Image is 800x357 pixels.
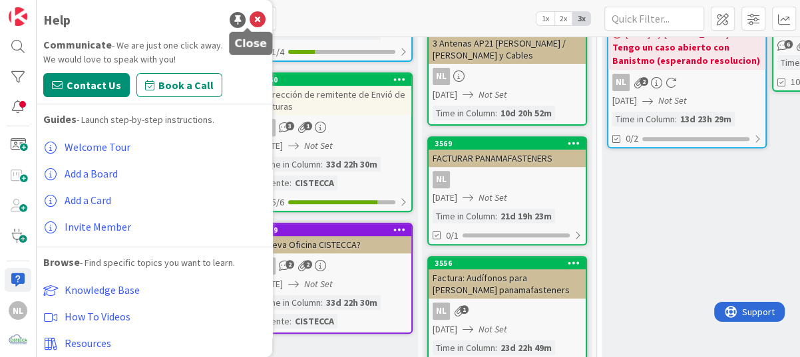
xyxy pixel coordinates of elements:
div: 3569 [429,138,586,150]
div: ¿Nueva Oficina CISTECCA? [254,236,411,253]
div: - We are just one click away. [43,37,266,53]
b: Browse [43,255,80,269]
div: Time in Column [258,157,321,172]
div: NL [254,257,411,275]
div: NL [612,74,630,91]
span: 2 [640,77,648,86]
span: : [290,176,292,190]
div: Time in Column [258,295,321,310]
a: 3459¿Nueva Oficina CISTECCA?NL[DATE]Not SetTime in Column:33d 22h 30mCliente:CISTECCA [253,223,413,334]
span: : [290,314,292,328]
div: 3556 [435,259,586,268]
div: 3459¿Nueva Oficina CISTECCA? [254,224,411,253]
div: 3460Corrección de remitente de Envió de Facturas [254,74,411,115]
div: Time in Column [433,209,495,223]
img: Visit kanbanzone.com [9,7,27,26]
div: 21d 19h 23m [497,209,555,223]
span: Knowledge Base [65,283,140,297]
span: Add a Board [65,167,118,180]
i: Not Set [479,191,507,203]
input: Quick Filter... [604,7,704,31]
div: 3 Antenas AP21 [PERSON_NAME] / [PERSON_NAME] y Cables [429,23,586,64]
div: 3460 [260,75,411,84]
div: 13d 23h 29m [677,112,735,126]
span: : [321,157,323,172]
span: 1 [303,122,312,130]
span: Resources [65,336,111,350]
div: 3569FACTURAR PANAMAFASTENERS [429,138,586,167]
div: FACTURAR PANAMAFASTENERS [429,150,586,167]
span: [DATE] [433,191,457,205]
button: Contact Us [43,73,130,97]
span: 3 [286,122,294,130]
i: Not Set [479,88,507,100]
div: NL [429,68,586,85]
div: NL [429,171,586,188]
i: Not Set [304,140,333,152]
div: 10d 20h 52m [497,106,555,120]
div: NL [433,171,450,188]
span: 3x [572,12,590,25]
span: Welcome Tour [65,140,130,154]
i: Not Set [479,323,507,335]
a: Knowledge Base [43,277,266,303]
div: Help [43,10,71,30]
span: 1/4 [272,45,284,59]
div: 33d 22h 30m [323,157,381,172]
span: Add a Card [65,193,111,207]
div: Time in Column [433,340,495,355]
div: 3556 [429,257,586,269]
div: - Launch step-by-step instructions. [43,111,266,127]
a: Resources [43,330,266,356]
div: Time in Column [612,112,675,126]
span: How To Videos [65,310,130,323]
div: CISTECCA [292,176,337,190]
div: 3459 [254,224,411,236]
span: [DATE] [433,88,457,102]
span: 5/6 [272,195,284,209]
div: NL [9,301,27,320]
h5: Close [234,37,267,50]
span: [DATE] [433,322,457,336]
div: 3569 [435,139,586,148]
div: NL [433,68,450,85]
a: 3 Antenas AP21 [PERSON_NAME] / [PERSON_NAME] y CablesNL[DATE]Not SetTime in Column:10d 20h 52m [427,21,587,126]
b: Guides [43,112,77,126]
div: NL [429,302,586,320]
i: Not Set [658,94,687,106]
span: [DATE] [612,94,637,108]
div: 3459 [260,225,411,235]
a: 3569FACTURAR PANAMAFASTENERSNL[DATE]Not SetTime in Column:21d 19h 23m0/1 [427,136,587,245]
span: 1 [460,305,469,314]
span: 0/1 [446,229,459,243]
div: Corrección de remitente de Envió de Facturas [254,86,411,115]
span: : [495,209,497,223]
span: 0/2 [626,132,638,146]
div: 3 Antenas AP21 [PERSON_NAME] / [PERSON_NAME] y Cables [429,35,586,64]
span: Invite Member [65,220,131,233]
div: NL [433,302,450,320]
div: NL [254,119,411,136]
a: 3460Corrección de remitente de Envió de FacturasNL[DATE]Not SetTime in Column:33d 22h 30mCliente:... [253,72,413,212]
div: - Find specific topics you want to learn. [43,254,266,270]
b: Tengo un caso abierto con Banistmo (esperando resolucion) [612,41,761,67]
span: : [495,106,497,120]
span: 1x [536,12,554,25]
div: Cliente [258,314,290,328]
span: : [495,340,497,355]
i: Not Set [304,278,333,290]
div: 33d 22h 30m [323,295,381,310]
span: 2x [554,12,572,25]
span: : [321,295,323,310]
span: Contact Us [67,77,121,93]
span: 2 [286,260,294,269]
span: : [675,112,677,126]
span: 6 [784,40,793,49]
div: 3556Factura: Audífonos para [PERSON_NAME] panamafasteners [429,257,586,298]
img: avatar [9,331,27,350]
a: How To Videos [43,303,266,330]
div: 23d 22h 49m [497,340,555,355]
div: We would love to speak with you! [43,53,266,66]
button: Book a Call [136,73,222,97]
span: 2 [303,260,312,269]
